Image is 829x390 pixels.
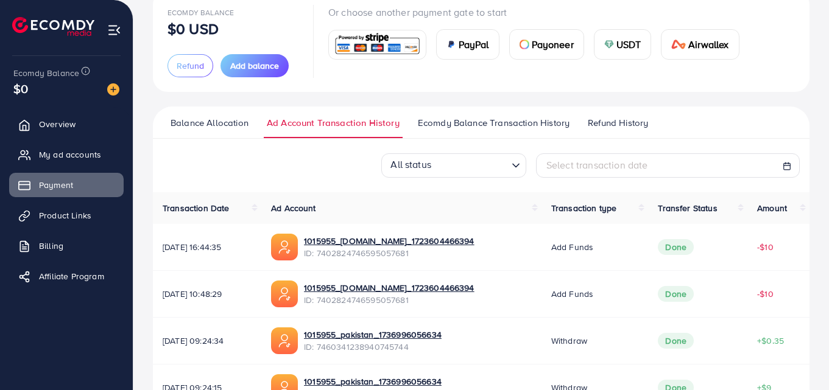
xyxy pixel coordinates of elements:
span: Payoneer [532,37,574,52]
img: card [520,40,529,49]
span: Transfer Status [658,202,717,214]
span: Withdraw [551,335,587,347]
a: Overview [9,112,124,136]
span: Ecomdy Balance [168,7,234,18]
img: ic-ads-acc.e4c84228.svg [271,327,298,354]
span: Add balance [230,60,279,72]
p: $0 USD [168,21,219,36]
span: Ecomdy Balance Transaction History [418,116,570,130]
span: -$10 [757,288,774,300]
a: My ad accounts [9,142,124,167]
span: Billing [39,240,63,252]
span: Done [658,239,694,255]
span: +$0.35 [757,335,784,347]
button: Add balance [220,54,289,77]
span: -$10 [757,241,774,253]
a: 1015955_[DOMAIN_NAME]_1723604466394 [304,235,474,247]
span: Select transaction date [546,158,648,172]
div: Search for option [381,153,526,178]
span: Done [658,286,694,302]
span: Transaction Date [163,202,230,214]
img: card [604,40,614,49]
span: Ecomdy Balance [13,67,79,79]
a: Payment [9,173,124,197]
img: logo [12,17,94,36]
span: PayPal [459,37,489,52]
img: card [446,40,456,49]
span: Refund History [588,116,648,130]
span: Transaction type [551,202,617,214]
span: Payment [39,179,73,191]
a: Product Links [9,203,124,228]
span: Refund [177,60,204,72]
img: card [333,32,422,58]
span: Balance Allocation [171,116,249,130]
img: menu [107,23,121,37]
span: $0 [13,80,28,97]
img: image [107,83,119,96]
span: Add funds [551,288,593,300]
span: [DATE] 10:48:29 [163,288,252,300]
a: cardPayoneer [509,29,584,60]
a: cardAirwallex [661,29,739,60]
span: Product Links [39,209,91,221]
span: ID: 7460341238940745744 [304,341,442,353]
span: USDT [616,37,641,52]
span: [DATE] 09:24:34 [163,335,252,347]
img: ic-ads-acc.e4c84228.svg [271,234,298,260]
span: Add funds [551,241,593,253]
a: 1015955_pakistan_1736996056634 [304,329,442,341]
span: Ad Account [271,202,316,214]
span: Airwallex [688,37,728,52]
a: card [328,30,426,60]
span: Overview [39,118,76,130]
span: All status [388,155,434,175]
span: Affiliate Program [39,270,104,282]
span: [DATE] 16:44:35 [163,241,252,253]
span: Amount [757,202,787,214]
a: Affiliate Program [9,264,124,288]
span: Done [658,333,694,349]
a: Billing [9,234,124,258]
span: ID: 7402824746595057681 [304,294,474,306]
span: ID: 7402824746595057681 [304,247,474,259]
a: cardUSDT [594,29,652,60]
a: 1015955_pakistan_1736996056634 [304,375,442,388]
iframe: Chat [777,335,820,381]
img: ic-ads-acc.e4c84228.svg [271,280,298,307]
span: Ad Account Transaction History [267,116,400,130]
img: card [671,40,686,49]
input: Search for option [435,155,507,175]
button: Refund [168,54,213,77]
a: 1015955_[DOMAIN_NAME]_1723604466394 [304,282,474,294]
a: cardPayPal [436,29,499,60]
span: My ad accounts [39,148,101,161]
p: Or choose another payment gate to start [328,5,749,19]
